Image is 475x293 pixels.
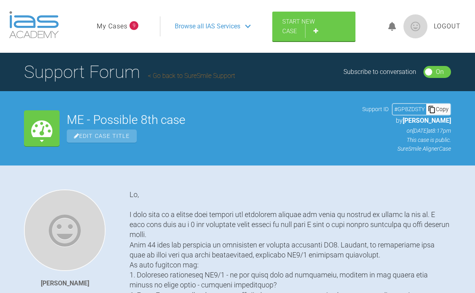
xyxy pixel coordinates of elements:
[426,104,450,114] div: Copy
[41,278,89,289] div: [PERSON_NAME]
[343,67,416,77] div: Subscribe to conversation
[403,117,451,124] span: [PERSON_NAME]
[393,105,426,114] div: # GP8ZDSTY
[24,58,235,86] h1: Support Forum
[67,130,137,143] span: Edit Case Title
[272,12,355,41] a: Start New Case
[97,21,128,32] a: My Cases
[436,67,444,77] div: On
[67,114,355,126] h2: ME - Possible 8th case
[362,116,451,126] p: by
[362,136,451,144] p: This case is public.
[282,18,315,35] span: Start New Case
[9,11,59,38] img: logo-light.3e3ef733.png
[362,105,389,114] span: Support ID
[148,72,235,80] a: Go back to SureSmile Support
[175,21,240,32] span: Browse all IAS Services
[403,14,427,38] img: profile.png
[362,144,451,153] p: SureSmile Aligner Case
[24,189,106,271] img: Cathryn Sherlock
[434,21,461,32] a: Logout
[362,126,451,135] p: on [DATE] at 8:17pm
[130,21,138,30] span: 9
